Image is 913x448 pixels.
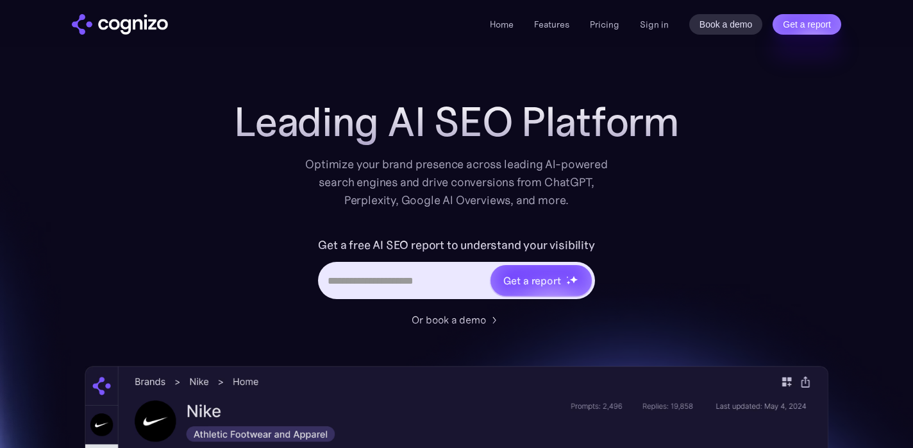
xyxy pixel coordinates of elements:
a: Book a demo [689,14,763,35]
img: star [566,276,568,278]
img: star [569,275,578,284]
div: Or book a demo [412,312,486,327]
a: home [72,14,168,35]
div: Get a report [503,273,561,288]
form: Hero URL Input Form [318,235,594,306]
a: Home [490,19,514,30]
img: cognizo logo [72,14,168,35]
a: Or book a demo [412,312,501,327]
a: Features [534,19,569,30]
a: Get a reportstarstarstar [489,264,593,297]
a: Pricing [590,19,619,30]
h1: Leading AI SEO Platform [234,99,679,145]
a: Get a report [773,14,841,35]
label: Get a free AI SEO report to understand your visibility [318,235,594,255]
img: star [566,280,571,285]
div: Optimize your brand presence across leading AI-powered search engines and drive conversions from ... [299,155,614,209]
a: Sign in [640,17,669,32]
